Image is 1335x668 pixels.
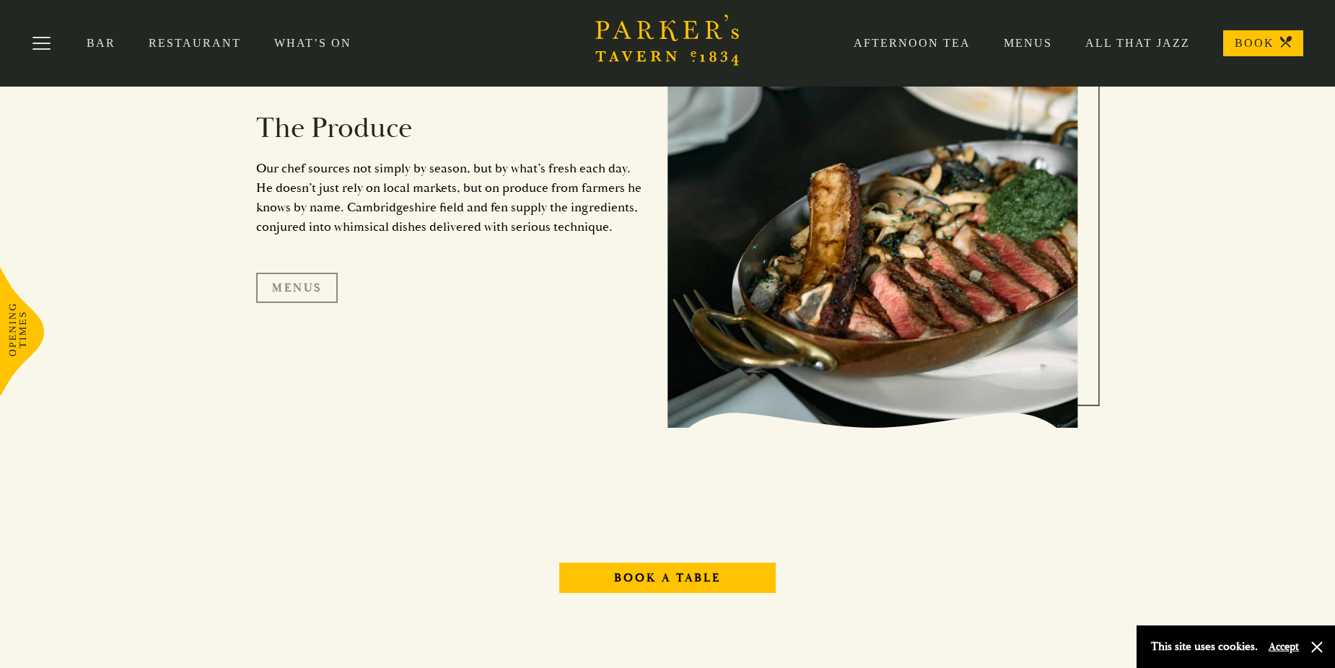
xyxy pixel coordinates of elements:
[559,563,776,593] a: Book A Table
[256,111,646,146] h2: The Produce
[256,159,646,237] p: Our chef sources not simply by season, but by what’s fresh each day. He doesn’t just rely on loca...
[256,273,338,303] a: Menus
[1269,640,1299,654] button: Accept
[1151,636,1258,657] p: This site uses cookies.
[1310,640,1324,654] button: Close and accept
